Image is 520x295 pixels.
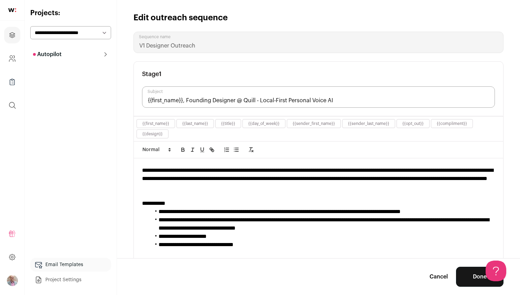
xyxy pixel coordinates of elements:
[142,86,495,108] input: Subject
[402,121,424,126] button: {{opt_out}}
[30,8,111,18] h2: Projects:
[430,273,448,281] a: Cancel
[33,50,62,59] p: Autopilot
[142,121,169,126] button: {{first_name}}
[133,32,503,53] input: Sequence name
[456,267,503,287] button: Done
[437,121,467,126] button: {{compliment}}
[7,275,18,286] button: Open dropdown
[293,121,335,126] button: {{sender_first_name}}
[4,74,20,90] a: Company Lists
[159,71,162,77] span: 1
[133,12,228,23] h1: Edit outreach sequence
[221,121,235,126] button: {{title}}
[486,261,506,281] iframe: Help Scout Beacon - Open
[4,27,20,43] a: Projects
[30,48,111,61] button: Autopilot
[142,131,163,137] button: {{design}}
[30,258,111,272] a: Email Templates
[7,275,18,286] img: 190284-medium_jpg
[4,50,20,67] a: Company and ATS Settings
[142,70,162,78] h3: Stage
[30,273,111,287] a: Project Settings
[8,8,16,12] img: wellfound-shorthand-0d5821cbd27db2630d0214b213865d53afaa358527fdda9d0ea32b1df1b89c2c.svg
[348,121,389,126] button: {{sender_last_name}}
[248,121,280,126] button: {{day_of_week}}
[182,121,208,126] button: {{last_name}}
